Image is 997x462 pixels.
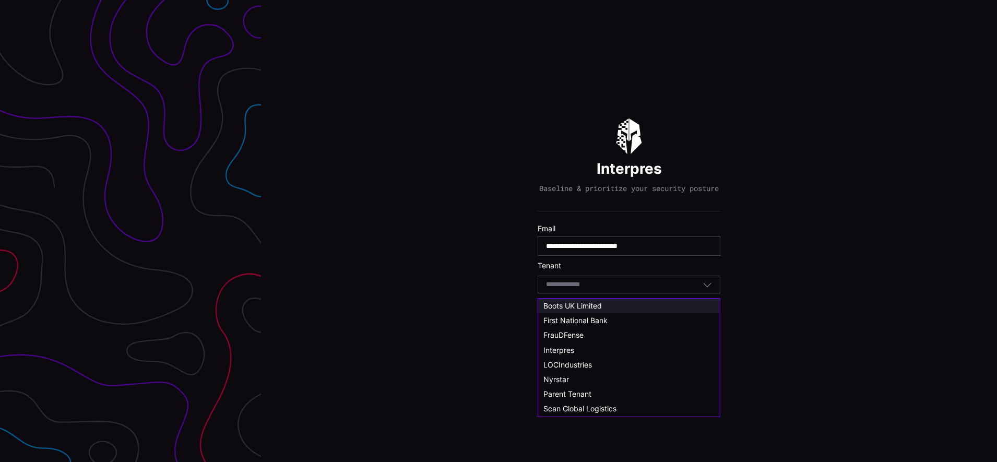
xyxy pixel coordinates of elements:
[538,261,720,270] label: Tenant
[543,346,574,354] span: Interpres
[543,360,592,369] span: LOCIndustries
[703,280,712,289] button: Toggle options menu
[597,159,662,178] h1: Interpres
[543,389,591,398] span: Parent Tenant
[543,375,569,384] span: Nyrstar
[543,404,616,413] span: Scan Global Logistics
[543,301,602,310] span: Boots UK Limited
[539,184,719,193] p: Baseline & prioritize your security posture
[538,224,720,233] label: Email
[543,330,584,339] span: FrauDFense
[543,316,608,325] span: First National Bank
